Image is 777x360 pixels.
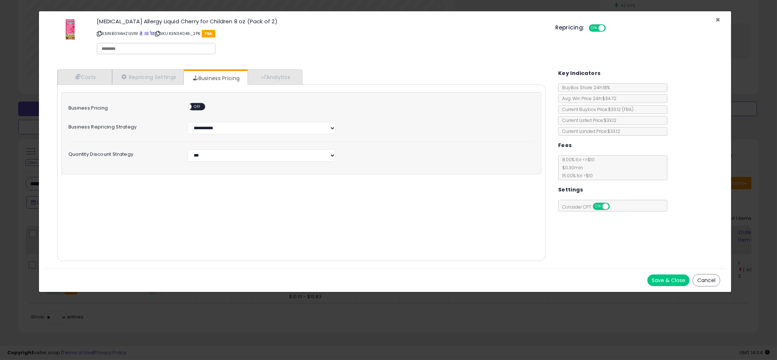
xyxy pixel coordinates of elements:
[715,15,720,25] span: ×
[559,173,593,179] span: 15.00 % for > $10
[150,31,154,36] a: Your listing only
[647,274,690,286] button: Save & Close
[558,185,583,194] h5: Settings
[605,25,616,31] span: OFF
[58,70,112,84] a: Costs
[97,19,544,24] h3: [MEDICAL_DATA] Allergy Liquid Cherry for Children 8 oz (Pack of 2)
[248,70,301,84] a: Analytics
[590,25,599,31] span: ON
[184,71,247,86] a: Business Pricing
[555,25,584,31] h5: Repricing:
[559,128,620,134] span: Current Landed Price: $33.12
[559,106,634,112] span: Current Buybox Price:
[593,203,603,210] span: ON
[192,104,203,110] span: OFF
[559,204,619,210] span: Consider CPT:
[63,149,182,157] label: Quantity Discount Strategy
[559,117,616,123] span: Current Listed Price: $33.12
[622,106,634,112] span: ( FBA )
[558,141,572,150] h5: Fees
[608,106,634,112] span: $33.12
[63,19,78,40] img: 41TxPqrJs1L._SL60_.jpg
[559,165,583,171] span: $0.30 min
[97,28,544,39] p: ASIN: B01IAHZGVW | SKU: KEN34045_2PK
[139,31,143,36] a: BuyBox page
[608,203,620,210] span: OFF
[112,70,184,84] a: Repricing Settings
[559,84,610,91] span: BuyBox Share 24h: 18%
[559,157,595,179] span: 8.00 % for <= $10
[558,69,601,78] h5: Key Indicators
[63,103,182,111] label: Business Pricing
[145,31,149,36] a: All offer listings
[63,122,182,130] label: Business Repricing Strategy
[693,274,720,286] button: Cancel
[202,30,215,37] span: FBA
[559,95,616,102] span: Avg. Win Price 24h: $34.72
